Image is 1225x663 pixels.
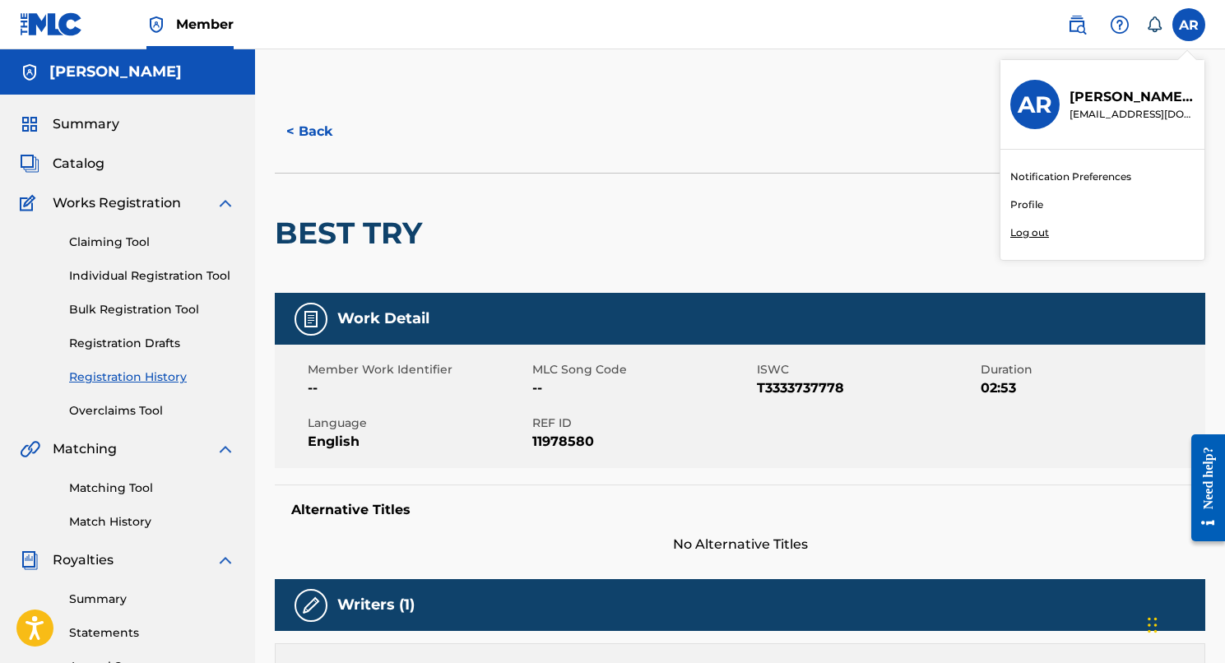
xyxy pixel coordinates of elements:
button: < Back [275,111,374,152]
a: Public Search [1060,8,1093,41]
h3: AR [1018,90,1052,119]
span: 02:53 [981,378,1201,398]
img: MLC Logo [20,12,83,36]
a: Statements [69,624,235,642]
span: Language [308,415,528,432]
a: Registration History [69,369,235,386]
span: Summary [53,114,119,134]
span: Duration [981,361,1201,378]
a: Match History [69,513,235,531]
a: Claiming Tool [69,234,235,251]
a: Overclaims Tool [69,402,235,420]
a: Notification Preferences [1010,169,1131,184]
span: -- [308,378,528,398]
a: Profile [1010,197,1043,212]
h5: Alternative Titles [291,502,1189,518]
span: 11978580 [532,432,753,452]
a: SummarySummary [20,114,119,134]
span: Works Registration [53,193,181,213]
img: Catalog [20,154,39,174]
a: Matching Tool [69,480,235,497]
img: help [1110,15,1130,35]
img: Summary [20,114,39,134]
span: -- [532,378,753,398]
img: Accounts [20,63,39,82]
iframe: Chat Widget [1143,584,1225,663]
span: T3333737778 [757,378,977,398]
h5: Writers (1) [337,596,415,614]
img: Writers [301,596,321,615]
span: Catalog [53,154,104,174]
img: expand [216,439,235,459]
div: User Menu [1172,8,1205,41]
span: REF ID [532,415,753,432]
span: English [308,432,528,452]
a: CatalogCatalog [20,154,104,174]
span: Matching [53,439,117,459]
span: Member [176,15,234,34]
span: MLC Song Code [532,361,753,378]
h5: ASHLEY RILEY [49,63,182,81]
img: Top Rightsholder [146,15,166,35]
img: expand [216,550,235,570]
p: ashleyrileysings@gmail.com [1070,107,1195,122]
a: Individual Registration Tool [69,267,235,285]
img: Work Detail [301,309,321,329]
div: Help [1103,8,1136,41]
span: ISWC [757,361,977,378]
h5: Work Detail [337,309,429,328]
span: No Alternative Titles [275,535,1205,554]
img: search [1067,15,1087,35]
a: Summary [69,591,235,608]
iframe: Resource Center [1179,417,1225,558]
a: Bulk Registration Tool [69,301,235,318]
div: Drag [1148,600,1158,650]
span: Member Work Identifier [308,361,528,378]
p: Log out [1010,225,1049,240]
div: Notifications [1146,16,1162,33]
span: Royalties [53,550,114,570]
h2: BEST TRY [275,215,430,252]
img: Matching [20,439,40,459]
p: Ashley Riley [1070,87,1195,107]
img: Works Registration [20,193,41,213]
img: expand [216,193,235,213]
a: Registration Drafts [69,335,235,352]
img: Royalties [20,550,39,570]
